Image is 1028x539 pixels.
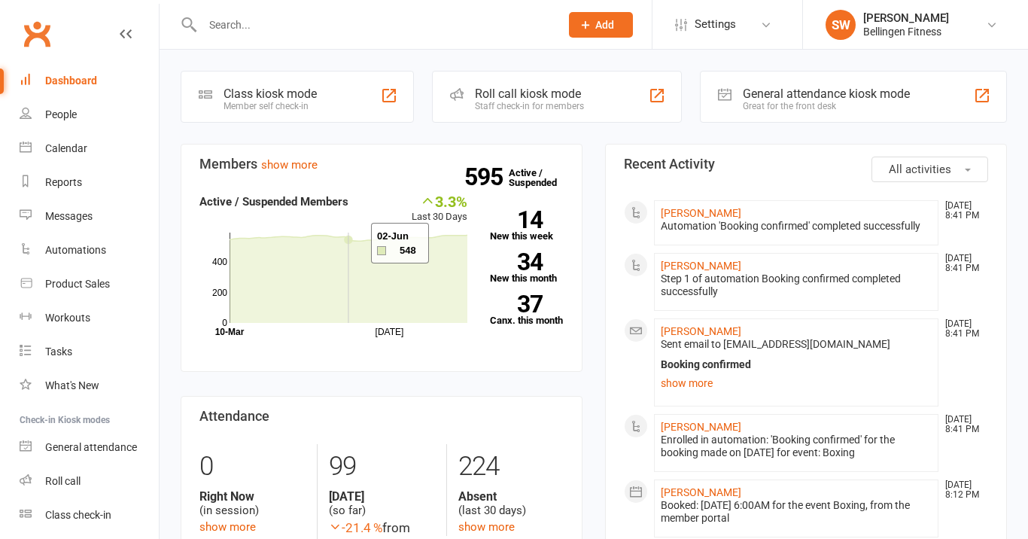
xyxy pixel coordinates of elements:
[938,480,987,500] time: [DATE] 8:12 PM
[199,409,564,424] h3: Attendance
[938,254,987,273] time: [DATE] 8:41 PM
[490,293,543,315] strong: 37
[661,260,741,272] a: [PERSON_NAME]
[329,520,382,535] span: -21.4 %
[45,142,87,154] div: Calendar
[661,358,932,371] div: Booking confirmed
[329,489,434,518] div: (so far)
[938,415,987,434] time: [DATE] 8:41 PM
[45,475,81,487] div: Roll call
[199,520,256,534] a: show more
[20,98,159,132] a: People
[458,444,564,489] div: 224
[45,346,72,358] div: Tasks
[458,489,564,518] div: (last 30 days)
[661,325,741,337] a: [PERSON_NAME]
[490,295,564,325] a: 37Canx. this month
[45,176,82,188] div: Reports
[329,444,434,489] div: 99
[863,25,949,38] div: Bellingen Fitness
[198,14,549,35] input: Search...
[661,421,741,433] a: [PERSON_NAME]
[224,87,317,101] div: Class kiosk mode
[595,19,614,31] span: Add
[20,464,159,498] a: Roll call
[889,163,951,176] span: All activities
[20,369,159,403] a: What's New
[490,253,564,283] a: 34New this month
[20,166,159,199] a: Reports
[695,8,736,41] span: Settings
[624,157,988,172] h3: Recent Activity
[412,193,467,209] div: 3.3%
[20,498,159,532] a: Class kiosk mode
[199,195,348,209] strong: Active / Suspended Members
[490,211,564,241] a: 14New this week
[45,509,111,521] div: Class check-in
[20,431,159,464] a: General attendance kiosk mode
[45,210,93,222] div: Messages
[224,101,317,111] div: Member self check-in
[45,312,90,324] div: Workouts
[661,338,890,350] span: Sent email to [EMAIL_ADDRESS][DOMAIN_NAME]
[18,15,56,53] a: Clubworx
[20,64,159,98] a: Dashboard
[20,335,159,369] a: Tasks
[490,251,543,273] strong: 34
[569,12,633,38] button: Add
[743,101,910,111] div: Great for the front desk
[20,301,159,335] a: Workouts
[743,87,910,101] div: General attendance kiosk mode
[45,379,99,391] div: What's New
[199,157,564,172] h3: Members
[475,87,584,101] div: Roll call kiosk mode
[661,486,741,498] a: [PERSON_NAME]
[661,434,932,459] div: Enrolled in automation: 'Booking confirmed' for the booking made on [DATE] for event: Boxing
[458,520,515,534] a: show more
[661,207,741,219] a: [PERSON_NAME]
[20,199,159,233] a: Messages
[412,193,467,225] div: Last 30 Days
[20,233,159,267] a: Automations
[661,373,932,394] a: show more
[475,101,584,111] div: Staff check-in for members
[199,489,306,518] div: (in session)
[458,489,564,504] strong: Absent
[329,489,434,504] strong: [DATE]
[661,220,932,233] div: Automation 'Booking confirmed' completed successfully
[938,319,987,339] time: [DATE] 8:41 PM
[20,267,159,301] a: Product Sales
[45,244,106,256] div: Automations
[45,441,137,453] div: General attendance
[464,166,509,188] strong: 595
[871,157,988,182] button: All activities
[509,157,575,199] a: 595Active / Suspended
[45,108,77,120] div: People
[490,209,543,231] strong: 14
[863,11,949,25] div: [PERSON_NAME]
[826,10,856,40] div: SW
[20,132,159,166] a: Calendar
[261,158,318,172] a: show more
[938,201,987,221] time: [DATE] 8:41 PM
[199,444,306,489] div: 0
[661,273,932,298] div: Step 1 of automation Booking confirmed completed successfully
[661,499,932,525] div: Booked: [DATE] 6:00AM for the event Boxing, from the member portal
[45,278,110,290] div: Product Sales
[45,75,97,87] div: Dashboard
[199,489,306,504] strong: Right Now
